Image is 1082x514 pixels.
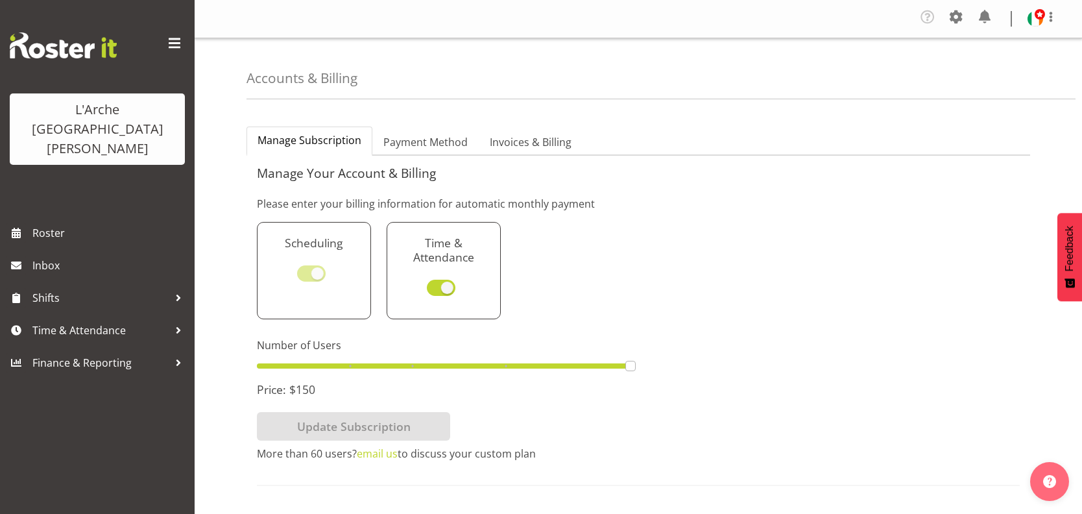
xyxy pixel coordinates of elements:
span: Inbox [32,256,188,275]
h5: Scheduling [270,236,357,250]
span: Payment Method [383,134,468,150]
a: email us [357,447,398,461]
span: Time & Attendance [32,321,169,340]
h4: Accounts & Billing [246,71,357,86]
img: help-xxl-2.png [1043,475,1056,488]
button: Feedback - Show survey [1057,213,1082,301]
button: Update Subscription [257,412,450,441]
span: Feedback [1064,226,1076,271]
div: L'Arche [GEOGRAPHIC_DATA][PERSON_NAME] [23,100,172,158]
span: Invoices & Billing [490,134,571,150]
h5: Price: $150 [257,382,631,397]
img: karen-herbertec8822bb792fe198587cb32955ab4160.png [1028,11,1043,27]
span: Manage Subscription [258,132,361,148]
h5: Manage Your Account & Billing [257,166,1020,180]
span: Update Subscription [297,418,411,435]
p: More than 60 users? to discuss your custom plan [257,446,631,461]
img: Rosterit website logo [10,32,117,58]
label: Number of Users [257,337,631,353]
span: Finance & Reporting [32,353,169,373]
h5: Time & Attendance [400,236,487,264]
span: Roster [32,223,188,243]
p: Please enter your billing information for automatic monthly payment [257,196,1020,212]
span: Shifts [32,288,169,308]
